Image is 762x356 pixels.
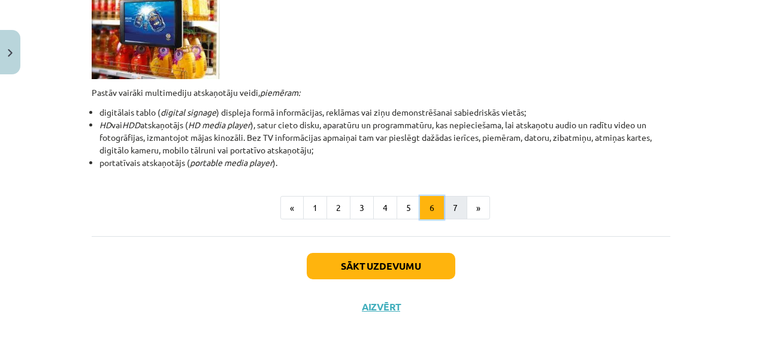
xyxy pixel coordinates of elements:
button: Sākt uzdevumu [307,253,455,279]
button: 3 [350,196,374,220]
button: 2 [326,196,350,220]
nav: Page navigation example [92,196,670,220]
img: icon-close-lesson-0947bae3869378f0d4975bcd49f059093ad1ed9edebbc8119c70593378902aed.svg [8,49,13,57]
button: 1 [303,196,327,220]
button: 6 [420,196,444,220]
button: 5 [397,196,421,220]
em: HDD [122,119,140,130]
li: vai atskaņotājs ( ), satur cieto disku, aparatūru un programmatūru, kas nepieciešama, lai atskaņo... [99,119,670,156]
li: digitālais tablo ( ) displeja formā informācijas, reklāmas vai ziņu demonstrēšanai sabiedriskās v... [99,106,670,119]
li: portatīvais atskaņotājs ( ). [99,156,670,169]
em: digital signage [161,107,216,117]
em: piemēram: [260,87,300,98]
p: Pastāv vairāki multimediju atskaņotāju veidi, [92,86,670,99]
em: HD [99,119,111,130]
button: 4 [373,196,397,220]
button: 7 [443,196,467,220]
button: Aizvērt [358,301,404,313]
em: HD media player [188,119,250,130]
button: « [280,196,304,220]
em: portable media player [190,157,273,168]
button: » [467,196,490,220]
